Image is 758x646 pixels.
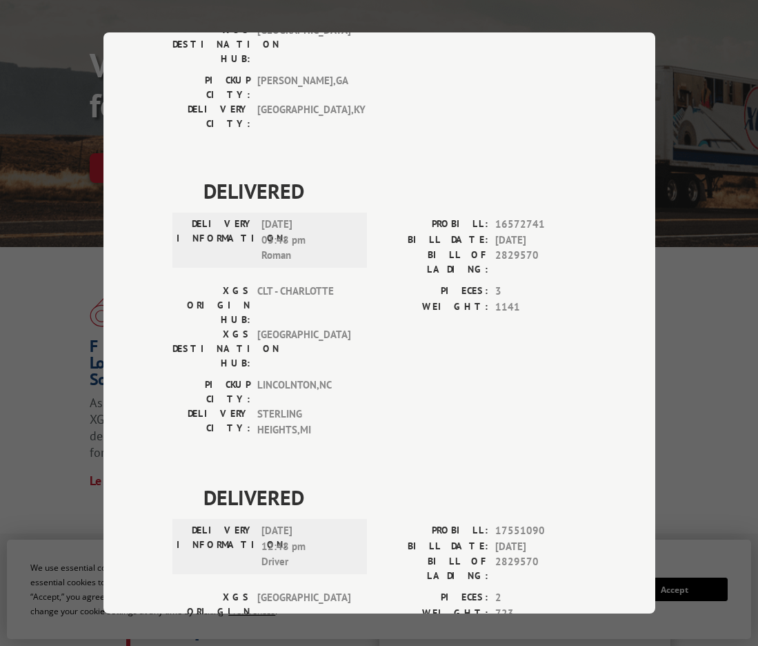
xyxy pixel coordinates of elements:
[379,232,488,248] label: BILL DATE:
[257,378,350,407] span: LINCOLNTON , NC
[495,299,586,315] span: 1141
[257,73,350,102] span: [PERSON_NAME] , GA
[495,554,586,583] span: 2829570
[172,284,250,327] label: XGS ORIGIN HUB:
[379,299,488,315] label: WEIGHT:
[172,102,250,131] label: DELIVERY CITY:
[172,23,250,66] label: XGS DESTINATION HUB:
[172,407,250,438] label: DELIVERY CITY:
[495,284,586,300] span: 3
[495,217,586,233] span: 16572741
[177,523,255,570] label: DELIVERY INFORMATION:
[257,590,350,634] span: [GEOGRAPHIC_DATA]
[379,217,488,233] label: PROBILL:
[495,605,586,621] span: 723
[177,217,255,264] label: DELIVERY INFORMATION:
[261,523,355,570] span: [DATE] 12:48 pm Driver
[495,248,586,277] span: 2829570
[379,605,488,621] label: WEIGHT:
[257,284,350,327] span: CLT - CHARLOTTE
[203,482,586,513] span: DELIVERED
[495,590,586,606] span: 2
[379,523,488,539] label: PROBILL:
[379,554,488,583] label: BILL OF LADING:
[379,248,488,277] label: BILL OF LADING:
[257,23,350,66] span: [GEOGRAPHIC_DATA]
[203,175,586,206] span: DELIVERED
[172,73,250,102] label: PICKUP CITY:
[379,284,488,300] label: PIECES:
[172,590,250,634] label: XGS ORIGIN HUB:
[379,590,488,606] label: PIECES:
[495,232,586,248] span: [DATE]
[172,378,250,407] label: PICKUP CITY:
[257,102,350,131] span: [GEOGRAPHIC_DATA] , KY
[495,538,586,554] span: [DATE]
[257,327,350,371] span: [GEOGRAPHIC_DATA]
[495,523,586,539] span: 17551090
[257,407,350,438] span: STERLING HEIGHTS , MI
[172,327,250,371] label: XGS DESTINATION HUB:
[261,217,355,264] span: [DATE] 03:48 pm Roman
[379,538,488,554] label: BILL DATE:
